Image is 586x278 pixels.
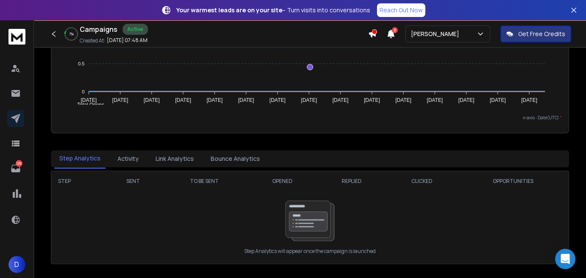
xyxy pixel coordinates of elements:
[105,171,161,191] th: SENT
[8,256,25,273] button: D
[500,25,571,42] button: Get Free Credits
[521,97,537,103] tspan: [DATE]
[7,160,24,177] a: 129
[364,97,380,103] tspan: [DATE]
[78,61,84,66] tspan: 0.5
[380,6,423,14] p: Reach Out Now
[58,115,562,121] p: x-axis : Date(UTC)
[144,97,160,103] tspan: [DATE]
[161,171,248,191] th: TO BE SENT
[151,149,199,168] button: Link Analytics
[332,97,349,103] tspan: [DATE]
[377,3,425,17] a: Reach Out Now
[175,97,191,103] tspan: [DATE]
[112,149,144,168] button: Activity
[301,97,317,103] tspan: [DATE]
[269,97,285,103] tspan: [DATE]
[71,102,104,108] span: Total Opens
[458,97,474,103] tspan: [DATE]
[555,249,575,269] div: Open Intercom Messenger
[51,171,105,191] th: STEP
[107,37,148,44] p: [DATE] 07:48 AM
[8,29,25,45] img: logo
[80,37,105,44] p: Created At:
[69,31,74,37] p: 7 %
[386,171,457,191] th: CLICKED
[317,171,386,191] th: REPLIED
[427,97,443,103] tspan: [DATE]
[392,27,398,33] span: 3
[490,97,506,103] tspan: [DATE]
[176,6,370,14] p: – Turn visits into conversations
[82,89,84,94] tspan: 0
[54,149,106,168] button: Step Analytics
[206,97,223,103] tspan: [DATE]
[458,171,569,191] th: OPPORTUNITIES
[112,97,128,103] tspan: [DATE]
[80,24,117,34] h1: Campaigns
[238,97,254,103] tspan: [DATE]
[81,97,97,103] tspan: [DATE]
[206,149,265,168] button: Bounce Analytics
[123,24,148,35] div: Active
[16,160,22,167] p: 129
[244,248,376,255] p: Step Analytics will appear once the campaign is launched
[395,97,411,103] tspan: [DATE]
[176,6,282,14] strong: Your warmest leads are on your site
[518,30,565,38] p: Get Free Credits
[411,30,463,38] p: [PERSON_NAME]
[248,171,317,191] th: OPENED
